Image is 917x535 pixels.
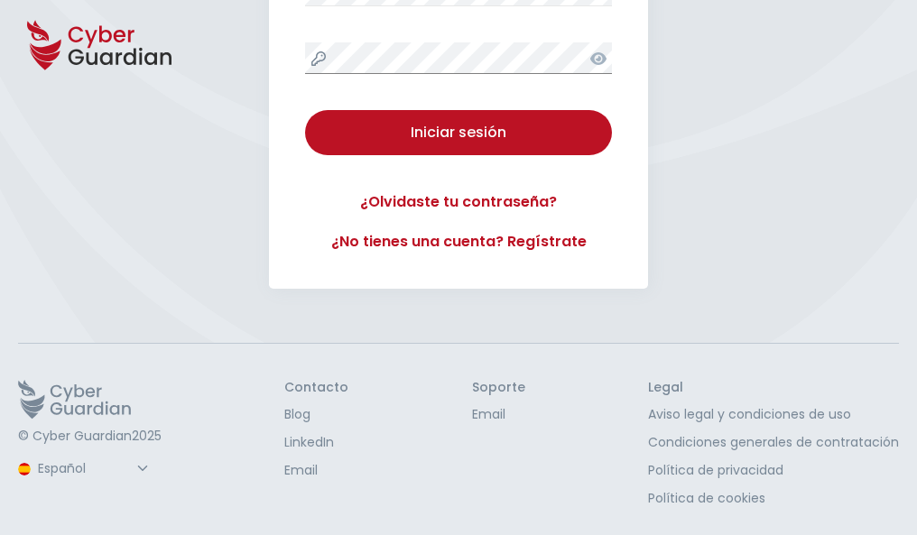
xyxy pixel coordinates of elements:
[648,461,899,480] a: Política de privacidad
[648,380,899,396] h3: Legal
[648,489,899,508] a: Política de cookies
[305,191,612,213] a: ¿Olvidaste tu contraseña?
[305,231,612,253] a: ¿No tienes una cuenta? Regístrate
[472,405,525,424] a: Email
[18,463,31,475] img: region-logo
[319,122,598,143] div: Iniciar sesión
[472,380,525,396] h3: Soporte
[305,110,612,155] button: Iniciar sesión
[18,429,162,445] p: © Cyber Guardian 2025
[648,405,899,424] a: Aviso legal y condiciones de uso
[648,433,899,452] a: Condiciones generales de contratación
[284,405,348,424] a: Blog
[284,380,348,396] h3: Contacto
[284,433,348,452] a: LinkedIn
[284,461,348,480] a: Email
